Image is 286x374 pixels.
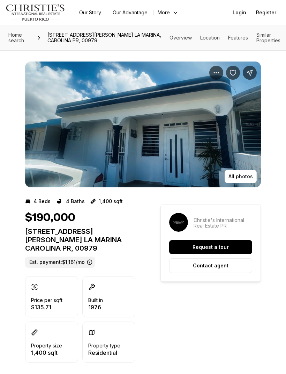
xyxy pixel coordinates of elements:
span: Login [233,10,246,15]
button: Contact agent [169,258,252,273]
p: Price per sqft [31,297,62,303]
p: 4 Baths [66,199,85,204]
span: Register [256,10,276,15]
li: 1 of 1 [25,62,261,187]
a: Skip to: Location [200,35,220,41]
p: 1,400 sqft [99,199,123,204]
a: Skip to: Overview [170,35,192,41]
button: 4 Baths [56,196,85,207]
h1: $190,000 [25,211,75,224]
p: 4 Beds [33,199,51,204]
a: Skip to: Features [228,35,248,41]
button: Request a tour [169,240,252,254]
button: Save Property: 54 CALLE ESTRELLA URB. LA MARINA [226,66,240,80]
label: Est. payment: $1,161/mo [25,257,95,268]
p: Christie's International Real Estate PR [194,217,252,229]
p: $135.71 [31,304,62,310]
p: Request a tour [193,244,229,250]
button: Login [228,6,250,20]
button: All photos [225,170,257,183]
p: Contact agent [193,263,228,268]
a: Our Advantage [107,8,153,17]
nav: Page section menu [170,32,280,43]
div: Listing Photos [25,62,261,187]
span: Home search [8,32,24,43]
button: Register [252,6,280,20]
p: 1,400 sqft [31,350,62,355]
p: Property size [31,343,62,348]
a: Skip to: Similar Properties [256,32,280,43]
a: Our Story [74,8,107,17]
img: logo [6,4,65,21]
p: Built in [88,297,103,303]
p: [STREET_ADDRESS][PERSON_NAME] LA MARINA CAROLINA PR, 00979 [25,227,135,252]
button: Property options [209,66,223,80]
p: 1976 [88,304,103,310]
span: [STREET_ADDRESS][PERSON_NAME] LA MARINA, CAROLINA PR, 00979 [45,29,170,46]
button: Share Property: 54 CALLE ESTRELLA URB. LA MARINA [243,66,257,80]
button: More [153,8,183,17]
p: All photos [228,174,253,179]
p: Residential [88,350,120,355]
a: Home search [6,29,33,46]
p: Property type [88,343,120,348]
button: View image gallery [25,62,261,187]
